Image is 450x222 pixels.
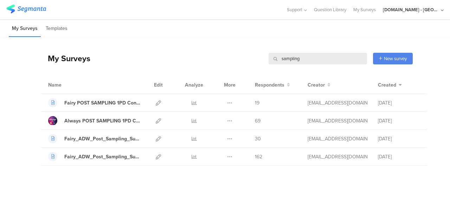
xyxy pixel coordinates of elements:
[48,134,140,143] a: Fairy_ADW_Post_Sampling_Survey_Wave 2
[48,152,140,161] a: Fairy_ADW_Post_Sampling_Survey
[255,153,262,160] span: 162
[64,117,140,125] div: Always POST SAMPLING 1PD Contest 15.10.2024-30.01.2025_OKTA
[378,117,420,125] div: [DATE]
[255,81,284,89] span: Respondents
[151,76,166,94] div: Edit
[222,76,237,94] div: More
[255,117,261,125] span: 69
[308,81,330,89] button: Creator
[255,99,259,107] span: 19
[287,6,302,13] span: Support
[255,135,261,142] span: 30
[6,5,46,13] img: segmanta logo
[255,81,290,89] button: Respondents
[378,135,420,142] div: [DATE]
[308,117,367,125] div: jansson.cj@pg.com
[378,81,396,89] span: Created
[48,81,90,89] div: Name
[308,99,367,107] div: jansson.cj@pg.com
[378,99,420,107] div: [DATE]
[269,53,367,64] input: Survey Name, Creator...
[48,98,140,107] a: Fairy POST SAMPLING 1PD Contest [DATE]-[DATE]_OKTA
[64,135,140,142] div: Fairy_ADW_Post_Sampling_Survey_Wave 2
[9,20,41,37] li: My Surveys
[41,52,90,64] div: My Surveys
[308,153,367,160] div: jansson.cj@pg.com
[48,116,140,125] a: Always POST SAMPLING 1PD Contest [DATE]-[DATE]_OKTA
[378,81,402,89] button: Created
[308,135,367,142] div: jansson.cj@pg.com
[378,153,420,160] div: [DATE]
[64,99,140,107] div: Fairy POST SAMPLING 1PD Contest 15.10.2024-30.01.2025_OKTA
[308,81,325,89] span: Creator
[43,20,71,37] li: Templates
[184,76,205,94] div: Analyze
[384,55,407,62] span: New survey
[64,153,140,160] div: Fairy_ADW_Post_Sampling_Survey
[383,6,439,13] div: [DOMAIN_NAME] - [GEOGRAPHIC_DATA]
